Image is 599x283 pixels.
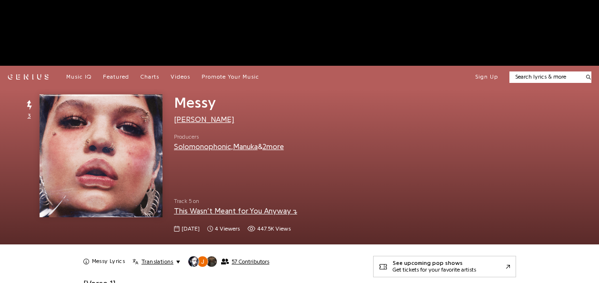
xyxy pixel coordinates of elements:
[174,133,284,141] span: Producers
[202,73,259,81] a: Promote Your Music
[174,116,234,123] a: [PERSON_NAME]
[66,73,91,81] a: Music IQ
[263,142,284,152] button: 2more
[215,225,240,233] span: 4 viewers
[202,74,259,80] span: Promote Your Music
[174,197,358,205] span: Track 5 on
[103,73,129,81] a: Featured
[207,225,240,233] span: 4 viewers
[171,74,190,80] span: Videos
[174,141,284,152] div: , &
[66,74,91,80] span: Music IQ
[141,73,159,81] a: Charts
[171,73,190,81] a: Videos
[40,94,162,217] img: Cover art for Messy by Lola Young
[174,207,297,215] a: This Wasn’t Meant for You Anyway
[509,73,580,81] input: Search lyrics & more
[182,225,200,233] span: [DATE]
[475,73,498,81] button: Sign Up
[257,225,291,233] span: 447.5K views
[233,143,258,151] a: Manuka
[28,112,31,120] span: 3
[141,74,159,80] span: Charts
[103,74,129,80] span: Featured
[174,143,231,151] a: Solomonophonic
[247,225,291,233] span: 447,531 views
[126,11,473,54] iframe: Advertisement
[174,95,216,111] span: Messy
